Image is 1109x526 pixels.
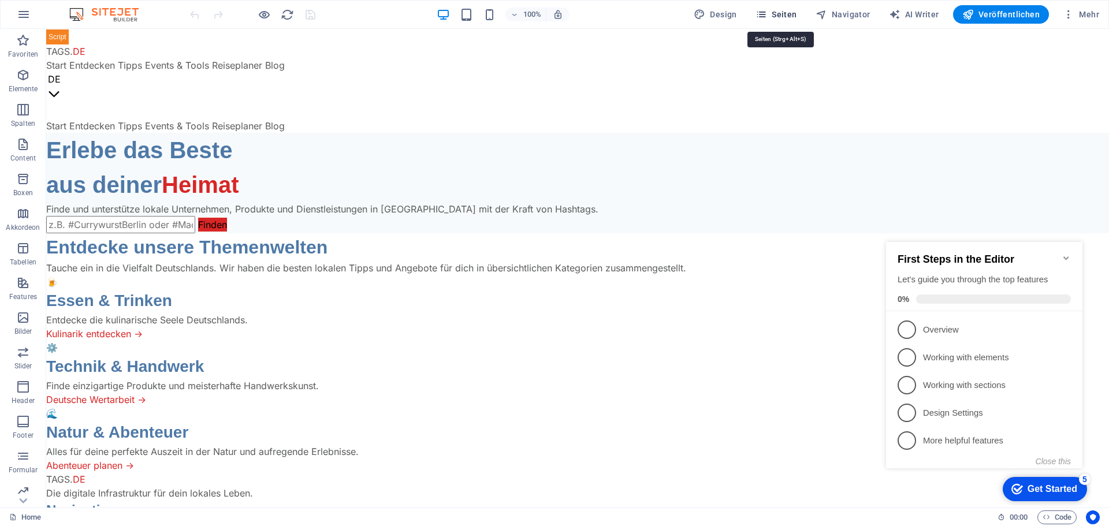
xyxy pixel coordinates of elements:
[5,118,201,146] li: Working with elements
[42,154,180,166] p: Working with sections
[281,8,294,21] i: Seite neu laden
[953,5,1049,24] button: Veröffentlichen
[998,510,1028,524] h6: Session-Zeit
[13,188,33,197] p: Boxen
[1018,513,1019,521] span: :
[694,9,737,20] span: Design
[1063,9,1099,20] span: Mehr
[16,69,35,79] span: 0%
[9,465,38,475] p: Formular
[10,154,36,163] p: Content
[16,28,189,40] h2: First Steps in the Editor
[280,8,294,21] button: reload
[9,84,38,94] p: Elemente
[42,99,180,111] p: Overview
[257,8,271,21] button: Klicke hier, um den Vorschau-Modus zu verlassen
[9,292,37,301] p: Features
[962,9,1040,20] span: Veröffentlichen
[5,91,201,118] li: Overview
[42,210,180,222] p: More helpful features
[66,8,153,21] img: Editor Logo
[689,5,742,24] div: Design (Strg+Alt+Y)
[5,202,201,229] li: More helpful features
[146,259,196,269] div: Get Started
[12,396,35,405] p: Header
[689,5,742,24] button: Design
[42,126,180,139] p: Working with elements
[10,258,36,267] p: Tabellen
[6,223,40,232] p: Akkordeon
[180,28,189,38] div: Minimize checklist
[1043,510,1071,524] span: Code
[505,8,546,21] button: 100%
[884,5,944,24] button: AI Writer
[14,361,32,371] p: Slider
[756,9,797,20] span: Seiten
[811,5,875,24] button: Navigator
[1058,5,1104,24] button: Mehr
[1086,510,1100,524] button: Usercentrics
[121,252,206,276] div: Get Started 5 items remaining, 0% complete
[751,5,802,24] button: Seiten
[889,9,939,20] span: AI Writer
[14,327,32,336] p: Bilder
[5,174,201,202] li: Design Settings
[8,50,38,59] p: Favoriten
[816,9,870,20] span: Navigator
[16,49,189,61] div: Let's guide you through the top features
[42,182,180,194] p: Design Settings
[553,9,563,20] i: Bei Größenänderung Zoomstufe automatisch an das gewählte Gerät anpassen.
[198,248,209,260] div: 5
[13,431,34,440] p: Footer
[5,146,201,174] li: Working with sections
[154,232,189,241] button: Close this
[523,8,541,21] h6: 100%
[9,510,41,524] a: Klick, um Auswahl aufzuheben. Doppelklick öffnet Seitenverwaltung
[11,119,35,128] p: Spalten
[1010,510,1028,524] span: 00 00
[1037,510,1077,524] button: Code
